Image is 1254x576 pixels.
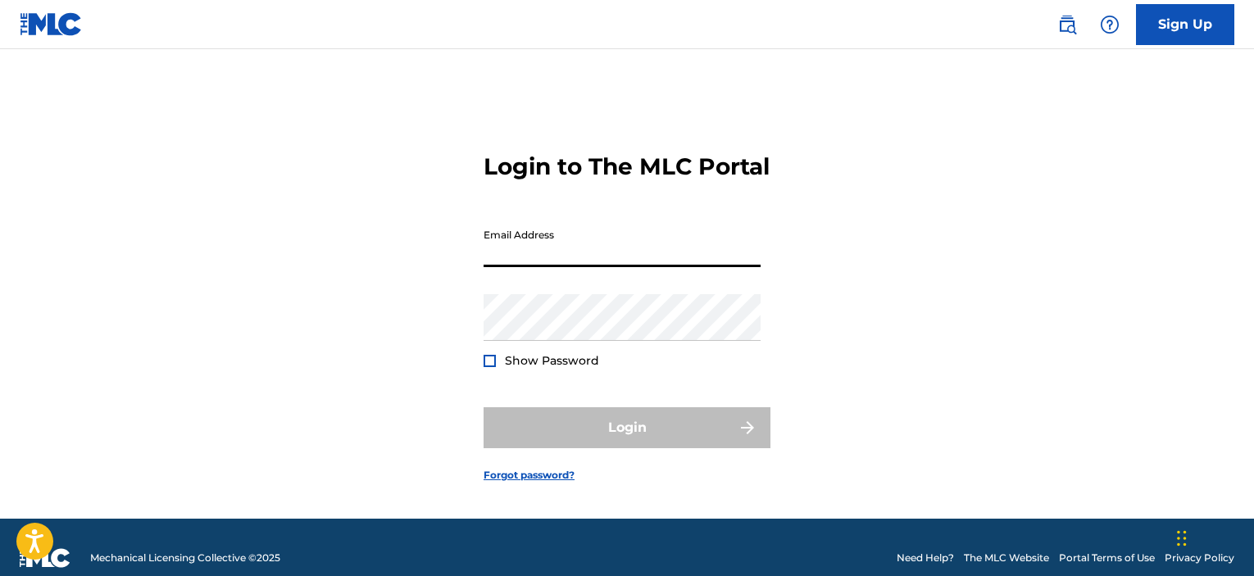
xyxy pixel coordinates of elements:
a: Privacy Policy [1165,551,1234,565]
a: Need Help? [897,551,954,565]
h3: Login to The MLC Portal [484,152,770,181]
div: Help [1093,8,1126,41]
span: Show Password [505,353,599,368]
div: Drag [1177,514,1187,563]
img: MLC Logo [20,12,83,36]
span: Mechanical Licensing Collective © 2025 [90,551,280,565]
a: Sign Up [1136,4,1234,45]
a: Forgot password? [484,468,575,483]
img: search [1057,15,1077,34]
a: The MLC Website [964,551,1049,565]
img: help [1100,15,1120,34]
img: logo [20,548,70,568]
a: Public Search [1051,8,1084,41]
a: Portal Terms of Use [1059,551,1155,565]
iframe: Chat Widget [1172,497,1254,576]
